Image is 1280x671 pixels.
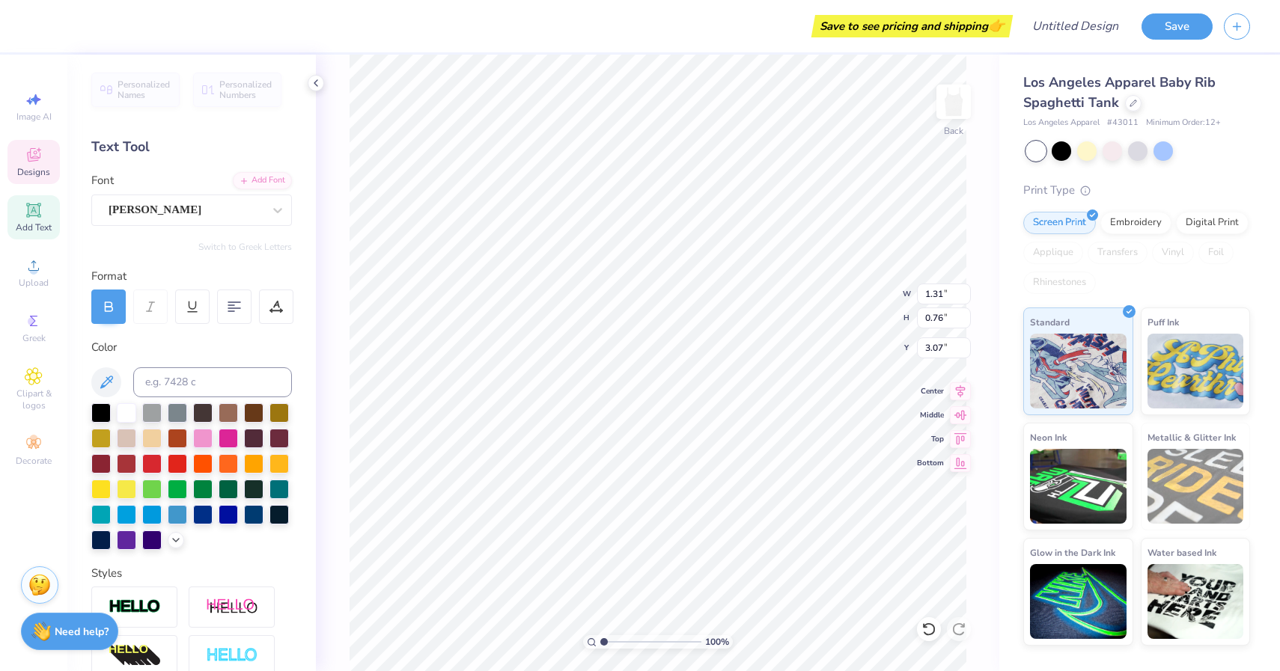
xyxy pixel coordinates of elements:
div: Rhinestones [1023,272,1096,294]
img: Negative Space [206,647,258,664]
span: Greek [22,332,46,344]
div: Vinyl [1152,242,1194,264]
img: Neon Ink [1030,449,1127,524]
span: Glow in the Dark Ink [1030,545,1115,560]
div: Add Font [233,172,292,189]
div: Applique [1023,242,1083,264]
div: Transfers [1088,242,1148,264]
span: Puff Ink [1148,314,1179,330]
span: Image AI [16,111,52,123]
span: # 43011 [1107,117,1139,129]
span: Bottom [917,458,944,468]
div: Back [944,124,963,138]
img: Standard [1030,334,1127,408]
span: Middle [917,410,944,420]
button: Switch to Greek Letters [198,241,292,253]
img: Stroke [109,598,161,616]
img: Glow in the Dark Ink [1030,564,1127,639]
div: Text Tool [91,137,292,157]
span: 100 % [705,635,729,649]
div: Save to see pricing and shipping [815,15,1009,37]
div: Foil [1198,242,1234,264]
div: Embroidery [1100,212,1171,234]
img: Back [939,87,969,117]
span: Personalized Names [118,79,171,100]
span: Top [917,434,944,444]
span: Los Angeles Apparel [1023,117,1100,129]
label: Font [91,172,114,189]
span: Minimum Order: 12 + [1146,117,1221,129]
button: Save [1142,13,1213,40]
input: Untitled Design [1020,11,1130,41]
div: Styles [91,565,292,582]
span: Add Text [16,221,52,233]
span: Designs [17,166,50,178]
img: Metallic & Glitter Ink [1148,449,1244,524]
span: Los Angeles Apparel Baby Rib Spaghetti Tank [1023,73,1216,111]
div: Digital Print [1176,212,1249,234]
span: Standard [1030,314,1070,330]
span: Metallic & Glitter Ink [1148,429,1236,445]
img: Shadow [206,598,258,616]
span: Water based Ink [1148,545,1216,560]
div: Screen Print [1023,212,1096,234]
strong: Need help? [55,625,109,639]
img: Water based Ink [1148,564,1244,639]
span: 👉 [988,16,1005,34]
span: Clipart & logos [7,387,60,411]
span: Upload [19,277,49,289]
img: Puff Ink [1148,334,1244,408]
input: e.g. 7428 c [133,367,292,397]
span: Neon Ink [1030,429,1067,445]
div: Color [91,339,292,356]
img: 3d Illusion [109,644,161,668]
div: Print Type [1023,182,1250,199]
span: Center [917,386,944,396]
span: Decorate [16,455,52,467]
div: Format [91,268,293,285]
span: Personalized Numbers [219,79,272,100]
